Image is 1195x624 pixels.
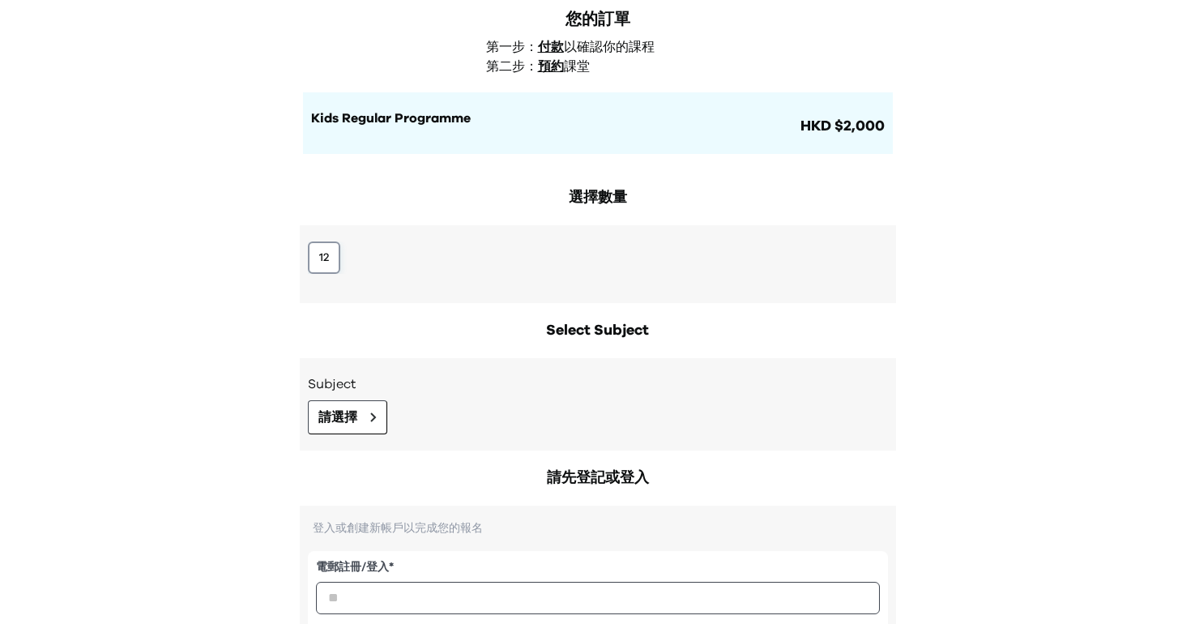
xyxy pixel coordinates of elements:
button: 12 [308,241,340,274]
span: 付款 [538,41,564,53]
h2: 選擇數量 [300,186,896,209]
p: 登入或創建新帳戶以完成您的報名 [308,522,888,535]
button: 請選擇 [308,400,387,434]
h1: Kids Regular Programme [311,109,797,128]
span: 預約 [538,60,564,73]
span: 請選擇 [318,408,357,427]
p: 第二步： 課堂 [486,57,719,76]
span: HKD $2,000 [797,115,885,138]
p: 第一步： 以確認你的課程 [486,37,719,57]
h3: Subject [308,374,888,394]
h2: Select Subject [300,319,896,342]
h2: 請先登記或登入 [300,467,896,489]
label: 電郵註冊/登入 * [316,559,880,576]
div: 您的訂單 [303,8,893,31]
